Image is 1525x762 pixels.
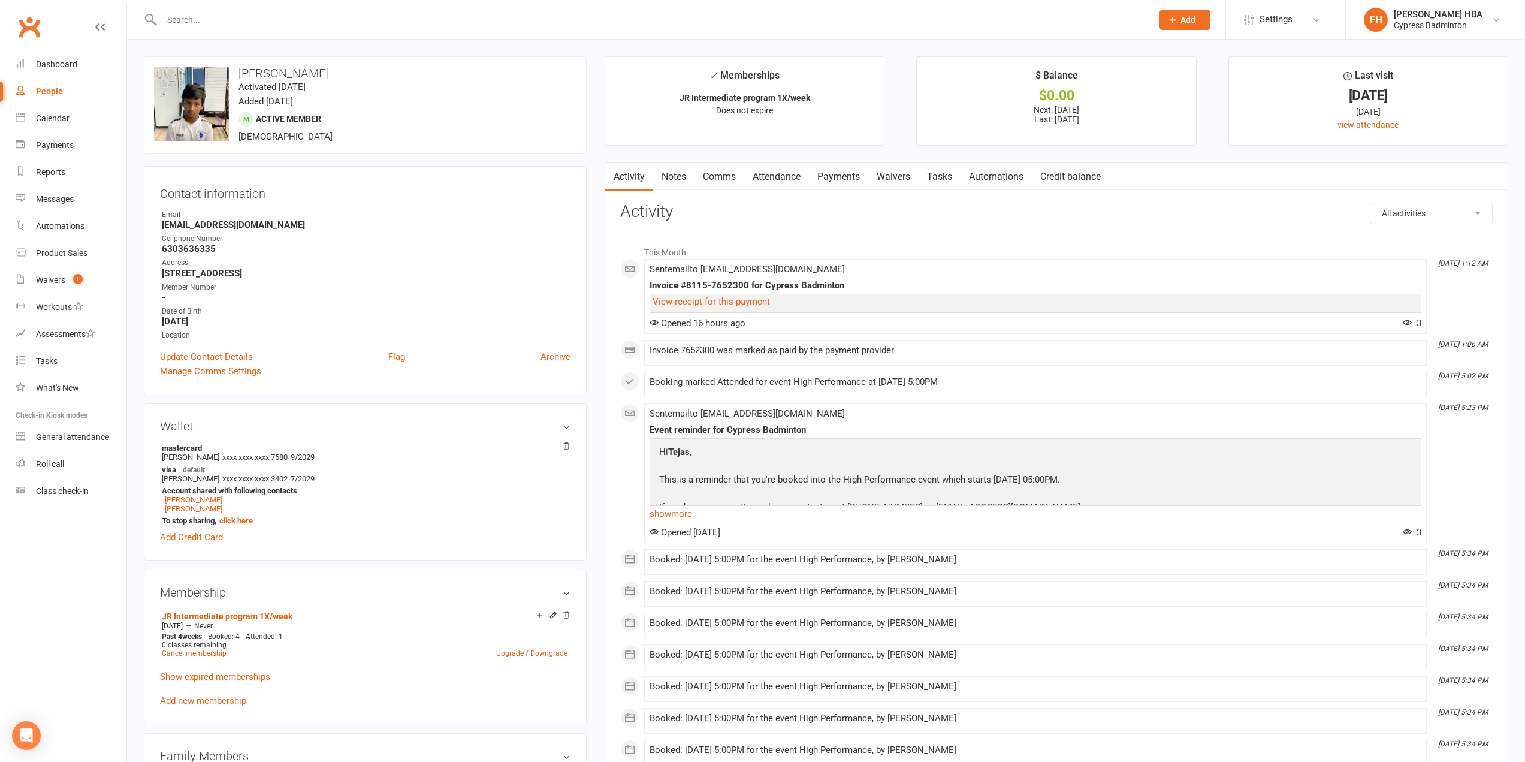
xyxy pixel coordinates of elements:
[16,213,126,240] a: Automations
[238,96,293,107] time: Added [DATE]
[1438,644,1488,653] i: [DATE] 5:34 PM
[160,182,570,200] h3: Contact information
[162,316,570,327] strong: [DATE]
[1337,120,1399,129] a: view attendance
[36,221,84,231] div: Automations
[1364,8,1388,32] div: FH
[162,649,227,658] a: Cancel membership
[716,106,773,115] span: Does not expire
[36,432,109,442] div: General attendance
[222,453,288,462] span: xxxx xxxx xxxx 7580
[650,618,1421,628] div: Booked: [DATE] 5:00PM for the event High Performance, by [PERSON_NAME]
[388,350,405,364] a: Flag
[160,350,253,364] a: Update Contact Details
[928,105,1185,124] p: Next: [DATE] Last: [DATE]
[162,641,227,649] span: 0 classes remaining
[154,67,229,141] img: image1712415751.png
[1438,613,1488,621] i: [DATE] 5:34 PM
[1403,527,1421,538] span: 3
[36,248,87,258] div: Product Sales
[650,318,745,329] span: Opened 16 hours ago
[291,453,315,462] span: 9/2029
[1343,68,1393,89] div: Last visit
[36,275,65,285] div: Waivers
[540,350,570,364] a: Archive
[256,114,321,124] span: Active member
[162,243,570,254] strong: 6303636335
[36,86,63,96] div: People
[650,555,1421,565] div: Booked: [DATE] 5:00PM for the event High Performance, by [PERSON_NAME]
[1403,318,1421,329] span: 3
[1438,676,1488,685] i: [DATE] 5:34 PM
[1438,549,1488,558] i: [DATE] 5:34 PM
[36,383,79,393] div: What's New
[868,163,919,191] a: Waivers
[656,472,1086,490] p: This is a reminder that you're booked into the High Performance event which starts [DATE] 05:00PM.
[160,586,570,599] h3: Membership
[668,447,690,457] strong: Tejas
[16,186,126,213] a: Messages
[162,282,570,293] div: Member Number
[496,649,567,658] a: Upgrade / Downgrade
[694,163,744,191] a: Comms
[650,281,1421,291] div: Invoice #8115-7652300 for Cypress Badminton
[16,105,126,132] a: Calendar
[16,451,126,478] a: Roll call
[165,495,222,504] a: [PERSON_NAME]
[1438,340,1488,348] i: [DATE] 1:06 AM
[919,163,961,191] a: Tasks
[16,240,126,267] a: Product Sales
[162,622,183,630] span: [DATE]
[1240,105,1497,118] div: [DATE]
[162,465,564,474] strong: visa
[162,633,182,641] span: Past 4
[160,420,570,433] h3: Wallet
[605,163,653,191] a: Activity
[162,209,570,221] div: Email
[16,132,126,159] a: Payments
[650,264,845,275] span: Sent email to [EMAIL_ADDRESS][DOMAIN_NAME]
[744,163,809,191] a: Attendance
[16,424,126,451] a: General attendance kiosk mode
[16,375,126,402] a: What's New
[1035,68,1078,89] div: $ Balance
[36,302,72,312] div: Workouts
[160,695,246,706] a: Add new membership
[16,159,126,186] a: Reports
[16,51,126,78] a: Dashboard
[650,408,845,419] span: Sent email to [EMAIL_ADDRESS][DOMAIN_NAME]
[238,131,333,142] span: [DEMOGRAPHIC_DATA]
[1260,6,1293,33] span: Settings
[650,425,1421,435] div: Event reminder for Cypress Badminton
[650,505,1421,522] a: show more
[650,650,1421,660] div: Booked: [DATE] 5:00PM for the event High Performance, by [PERSON_NAME]
[1438,581,1488,589] i: [DATE] 5:34 PM
[16,348,126,375] a: Tasks
[16,294,126,321] a: Workouts
[1032,163,1109,191] a: Credit balance
[162,306,570,317] div: Date of Birth
[238,82,306,92] time: Activated [DATE]
[653,163,694,191] a: Notes
[709,70,717,82] i: ✓
[1394,20,1482,31] div: Cypress Badminton
[160,671,270,682] a: Show expired memberships
[1394,9,1482,20] div: [PERSON_NAME] HBA
[36,167,65,177] div: Reports
[36,459,64,469] div: Roll call
[162,257,570,269] div: Address
[680,93,810,103] strong: JR Intermediate program 1X/week
[179,465,209,474] span: default
[1438,259,1488,267] i: [DATE] 1:12 AM
[162,330,570,341] div: Location
[158,11,1144,28] input: Search...
[1159,10,1210,30] button: Add
[36,113,70,123] div: Calendar
[656,500,1086,517] p: If you have any questions please contact us at [PHONE_NUMBER] or [EMAIL_ADDRESS][DOMAIN_NAME].
[162,486,564,495] strong: Account shared with following contacts
[291,474,315,483] span: 7/2029
[1438,403,1488,412] i: [DATE] 5:23 PM
[194,622,213,630] span: Never
[1240,89,1497,102] div: [DATE]
[162,268,570,279] strong: [STREET_ADDRESS]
